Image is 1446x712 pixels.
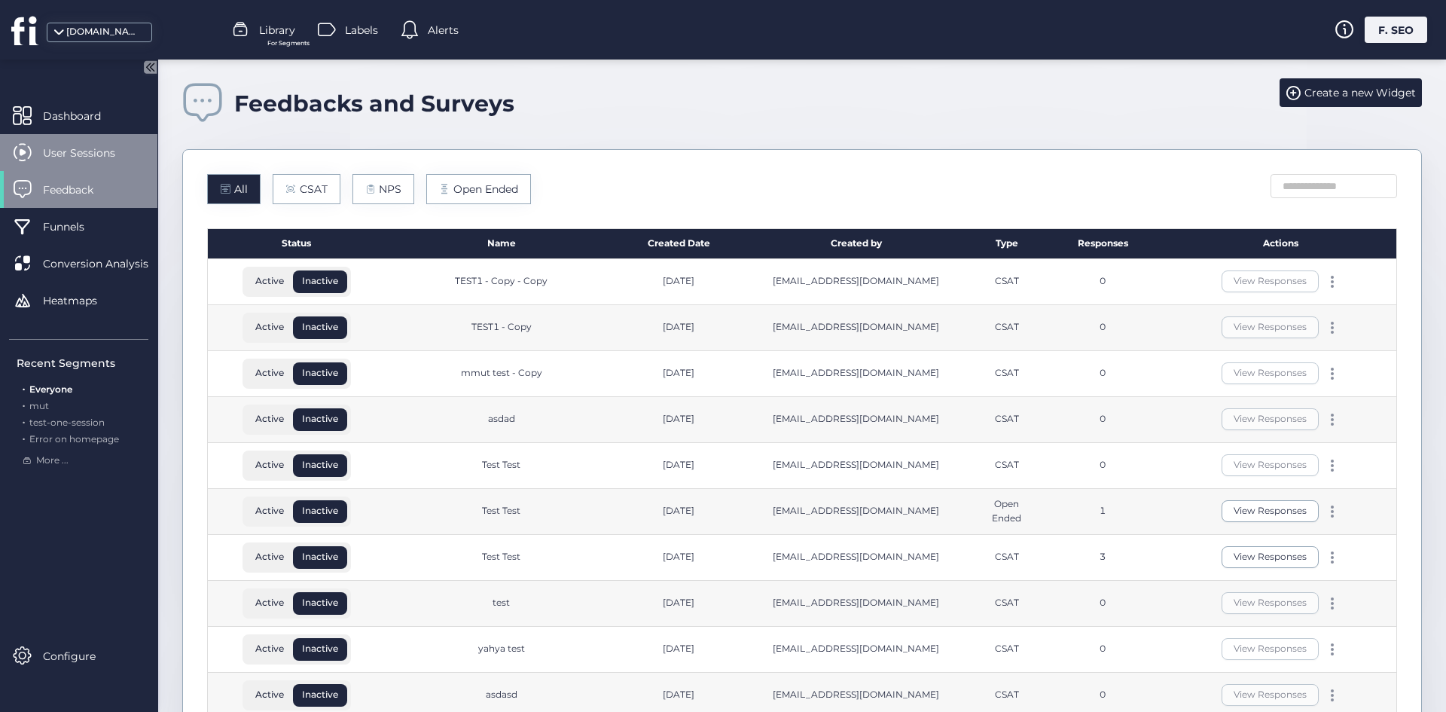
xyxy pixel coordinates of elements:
[488,412,515,426] div: asdad
[293,320,347,334] span: Inactive
[267,38,310,48] span: For Segments
[461,366,542,380] div: mmut test - Copy
[482,504,520,518] div: Test Test
[663,320,694,335] div: [DATE]
[246,504,293,518] span: Active
[995,320,1019,335] div: CSAT
[1222,500,1319,522] button: View Responses
[663,274,694,289] div: [DATE]
[243,359,351,389] mat-button-toggle-group: Switch State
[36,454,69,468] span: More ...
[1222,316,1319,338] button: View Responses
[43,108,124,124] span: Dashboard
[773,366,939,380] div: [EMAIL_ADDRESS][DOMAIN_NAME]
[773,320,939,335] div: [EMAIL_ADDRESS][DOMAIN_NAME]
[1100,504,1106,518] div: 1
[243,680,351,710] mat-button-toggle-group: Switch State
[995,274,1019,289] div: CSAT
[1222,638,1319,660] button: View Responses
[243,451,351,481] mat-button-toggle-group: Switch State
[386,229,618,259] div: Name
[486,688,517,702] div: asdasd
[379,181,401,197] span: NPS
[663,642,694,656] div: [DATE]
[773,550,939,564] div: [EMAIL_ADDRESS][DOMAIN_NAME]
[1304,84,1416,101] span: Create a new Widget
[980,497,1034,526] div: Open Ended
[478,642,525,656] div: yahya test
[1100,366,1106,380] div: 0
[773,596,939,610] div: [EMAIL_ADDRESS][DOMAIN_NAME]
[740,229,972,259] div: Created by
[428,22,459,38] span: Alerts
[995,412,1019,426] div: CSAT
[1100,550,1106,564] div: 3
[243,313,351,343] mat-button-toggle-group: Switch State
[43,648,118,665] span: Configure
[246,320,293,334] span: Active
[773,458,939,472] div: [EMAIL_ADDRESS][DOMAIN_NAME]
[300,181,328,197] span: CSAT
[1100,274,1106,289] div: 0
[293,504,347,518] span: Inactive
[1042,229,1165,259] div: Responses
[995,550,1019,564] div: CSAT
[43,292,120,309] span: Heatmaps
[972,229,1042,259] div: Type
[243,497,351,527] mat-button-toggle-group: Switch State
[246,596,293,610] span: Active
[663,412,694,426] div: [DATE]
[293,458,347,472] span: Inactive
[995,596,1019,610] div: CSAT
[243,405,351,435] mat-button-toggle-group: Switch State
[1222,454,1319,476] button: View Responses
[995,458,1019,472] div: CSAT
[1100,458,1106,472] div: 0
[482,458,520,472] div: Test Test
[293,642,347,655] span: Inactive
[663,366,694,380] div: [DATE]
[493,596,510,610] div: test
[246,688,293,701] span: Active
[995,642,1019,656] div: CSAT
[246,366,293,380] span: Active
[234,181,248,197] span: All
[29,433,119,445] span: Error on homepage
[345,22,378,38] span: Labels
[17,355,148,371] div: Recent Segments
[1100,320,1106,335] div: 0
[29,384,72,395] span: Everyone
[43,255,171,272] span: Conversion Analysis
[293,366,347,380] span: Inactive
[246,274,293,288] span: Active
[23,414,25,428] span: .
[234,90,514,118] div: Feedbacks and Surveys
[1100,642,1106,656] div: 0
[43,182,116,198] span: Feedback
[617,229,740,259] div: Created Date
[1100,596,1106,610] div: 0
[43,218,107,235] span: Funnels
[663,550,694,564] div: [DATE]
[773,274,939,289] div: [EMAIL_ADDRESS][DOMAIN_NAME]
[243,588,351,619] mat-button-toggle-group: Switch State
[293,412,347,426] span: Inactive
[293,274,347,288] span: Inactive
[29,417,105,428] span: test-one-session
[482,550,520,564] div: Test Test
[1222,362,1319,384] button: View Responses
[246,458,293,472] span: Active
[293,550,347,564] span: Inactive
[208,229,386,259] div: Status
[243,634,351,665] mat-button-toggle-group: Switch State
[259,22,295,38] span: Library
[66,25,142,39] div: [DOMAIN_NAME]
[995,688,1019,702] div: CSAT
[246,550,293,564] span: Active
[663,458,694,472] div: [DATE]
[663,596,694,610] div: [DATE]
[1100,688,1106,702] div: 0
[1100,412,1106,426] div: 0
[243,542,351,573] mat-button-toggle-group: Switch State
[773,504,939,518] div: [EMAIL_ADDRESS][DOMAIN_NAME]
